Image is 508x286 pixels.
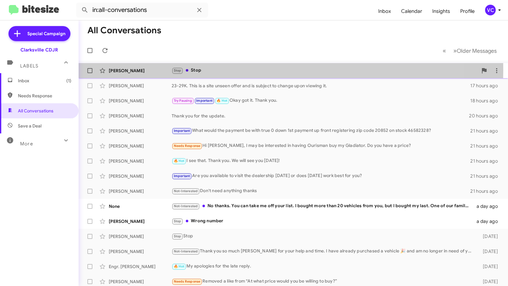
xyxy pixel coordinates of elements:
span: Try Pausing [174,99,192,103]
div: [PERSON_NAME] [109,128,172,134]
span: Needs Response [174,144,201,148]
div: None [109,203,172,209]
div: [DATE] [474,263,503,270]
div: 21 hours ago [470,128,503,134]
span: Needs Response [18,93,71,99]
div: [PERSON_NAME] [109,113,172,119]
div: VC [485,5,496,15]
div: 21 hours ago [470,173,503,179]
div: Don't need anything thanks [172,187,470,195]
div: Are you available to visit the dealership [DATE] or does [DATE] work best for you? [172,172,470,180]
button: Previous [439,44,450,57]
span: Stop [174,234,181,238]
button: VC [480,5,501,15]
div: I see that. Thank you. We will see you [DATE]! [172,157,470,165]
div: What would the payment be with true 0 down 1st payment up front registering zip code 20852 on sto... [172,127,470,134]
div: My apologies for the late reply. [172,263,474,270]
span: Needs Response [174,279,201,283]
div: [PERSON_NAME] [109,233,172,240]
span: More [20,141,33,147]
nav: Page navigation example [439,44,500,57]
span: 🔥 Hot [217,99,227,103]
a: Profile [455,2,480,20]
div: Engr. [PERSON_NAME] [109,263,172,270]
div: Thank you for the update. [172,113,469,119]
span: All Conversations [18,108,53,114]
span: Not-Interested [174,249,198,253]
a: Insights [427,2,455,20]
span: Save a Deal [18,123,41,129]
div: Stop [172,233,474,240]
div: [DATE] [474,233,503,240]
div: [PERSON_NAME] [109,158,172,164]
div: [DATE] [474,278,503,285]
div: Okay got it. Thank you. [172,97,470,104]
span: 🔥 Hot [174,159,185,163]
div: 17 hours ago [470,83,503,89]
span: Important [174,129,190,133]
div: [PERSON_NAME] [109,83,172,89]
div: [PERSON_NAME] [109,98,172,104]
div: 21 hours ago [470,143,503,149]
span: Inbox [18,78,71,84]
div: a day ago [474,203,503,209]
div: [PERSON_NAME] [109,67,172,74]
div: Removed a like from “At what price would you be willing to buy?” [172,278,474,285]
div: [DATE] [474,248,503,255]
span: Special Campaign [27,30,65,37]
div: 21 hours ago [470,158,503,164]
div: 21 hours ago [470,188,503,194]
div: [PERSON_NAME] [109,218,172,224]
span: 🔥 Hot [174,264,185,268]
div: [PERSON_NAME] [109,248,172,255]
div: Thank you so much [PERSON_NAME] for your help and time. I have already purchased a vehicle 🎉 and ... [172,248,474,255]
div: No thanks. You can take me off your list. I bought more than 20 vehicles from you, but I bought m... [172,202,474,210]
a: Calendar [396,2,427,20]
h1: All Conversations [87,25,161,35]
div: Stop [172,67,478,74]
div: Clarksville CDJR [20,47,58,53]
span: Stop [174,68,181,73]
div: 23-29K. This is a site unseen offer and is subject to change upon viewing it. [172,83,470,89]
div: [PERSON_NAME] [109,173,172,179]
span: Stop [174,219,181,223]
div: Hi [PERSON_NAME], I may be interested in having Ourisman buy my Gladiator. Do you have a price? [172,142,470,149]
div: a day ago [474,218,503,224]
span: » [453,47,457,55]
a: Inbox [373,2,396,20]
div: 18 hours ago [470,98,503,104]
span: Not-Interested [174,189,198,193]
span: Older Messages [457,47,497,54]
input: Search [76,3,208,18]
button: Next [450,44,500,57]
span: Labels [20,63,38,69]
div: 20 hours ago [469,113,503,119]
div: [PERSON_NAME] [109,188,172,194]
span: « [443,47,446,55]
a: Special Campaign [8,26,70,41]
div: [PERSON_NAME] [109,143,172,149]
span: Not-Interested [174,204,198,208]
div: [PERSON_NAME] [109,278,172,285]
span: Important [174,174,190,178]
span: Important [196,99,213,103]
span: (1) [66,78,71,84]
div: Wrong number [172,218,474,225]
